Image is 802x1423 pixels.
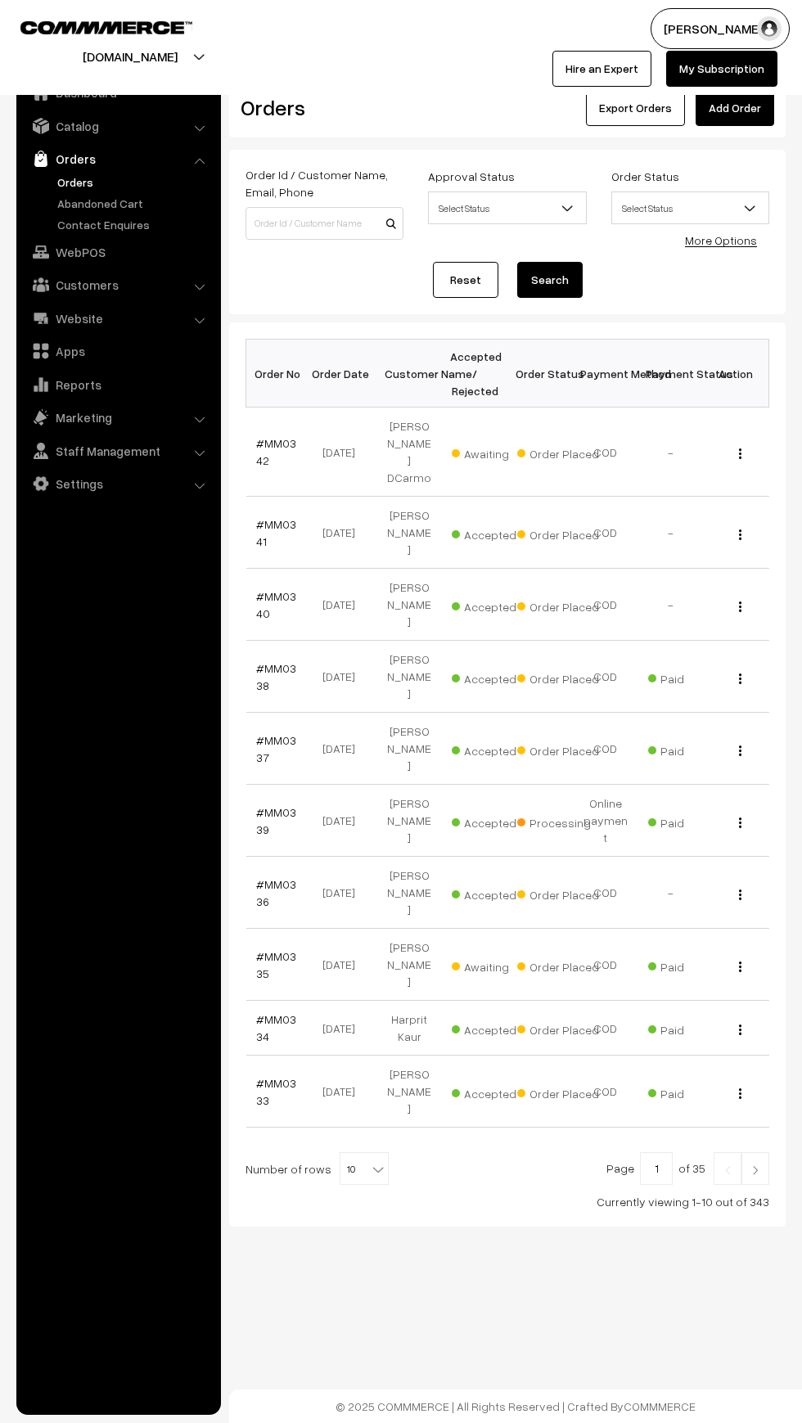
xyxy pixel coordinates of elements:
[20,336,215,366] a: Apps
[428,191,586,224] span: Select Status
[25,36,235,77] button: [DOMAIN_NAME]
[666,51,777,87] a: My Subscription
[517,1081,599,1102] span: Order Placed
[376,1056,442,1128] td: [PERSON_NAME]
[638,569,704,641] td: -
[573,497,638,569] td: COD
[311,785,376,857] td: [DATE]
[517,1017,599,1038] span: Order Placed
[648,738,730,759] span: Paid
[256,877,296,908] a: #MM0336
[20,370,215,399] a: Reports
[638,857,704,929] td: -
[256,805,296,836] a: #MM0339
[517,954,599,975] span: Order Placed
[376,408,442,497] td: [PERSON_NAME] DCarmo
[638,340,704,408] th: Payment Status
[704,340,769,408] th: Action
[624,1399,696,1413] a: COMMMERCE
[256,949,296,980] a: #MM0335
[507,340,573,408] th: Order Status
[428,168,515,185] label: Approval Status
[311,497,376,569] td: [DATE]
[376,713,442,785] td: [PERSON_NAME]
[256,733,296,764] a: #MM0337
[452,441,534,462] span: Awaiting
[311,713,376,785] td: [DATE]
[311,1001,376,1056] td: [DATE]
[376,857,442,929] td: [PERSON_NAME]
[433,262,498,298] a: Reset
[452,738,534,759] span: Accepted
[20,436,215,466] a: Staff Management
[429,194,585,223] span: Select Status
[256,589,296,620] a: #MM0340
[517,441,599,462] span: Order Placed
[246,166,403,200] label: Order Id / Customer Name, Email, Phone
[612,194,768,223] span: Select Status
[452,882,534,903] span: Accepted
[678,1161,705,1175] span: of 35
[739,745,741,756] img: Menu
[20,237,215,267] a: WebPOS
[517,594,599,615] span: Order Placed
[20,16,164,36] a: COMMMERCE
[739,1088,741,1099] img: Menu
[573,785,638,857] td: Online payment
[452,666,534,687] span: Accepted
[442,340,507,408] th: Accepted / Rejected
[311,857,376,929] td: [DATE]
[340,1153,388,1186] span: 10
[739,817,741,828] img: Menu
[376,641,442,713] td: [PERSON_NAME]
[452,810,534,831] span: Accepted
[739,448,741,459] img: Menu
[739,529,741,540] img: Menu
[517,738,599,759] span: Order Placed
[20,144,215,173] a: Orders
[517,882,599,903] span: Order Placed
[53,173,215,191] a: Orders
[20,21,192,34] img: COMMMERCE
[573,569,638,641] td: COD
[748,1165,763,1175] img: Right
[739,1024,741,1035] img: Menu
[311,929,376,1001] td: [DATE]
[638,408,704,497] td: -
[611,191,769,224] span: Select Status
[586,90,685,126] button: Export Orders
[573,713,638,785] td: COD
[573,340,638,408] th: Payment Method
[517,810,599,831] span: Processing
[311,641,376,713] td: [DATE]
[573,408,638,497] td: COD
[696,90,774,126] a: Add Order
[246,340,312,408] th: Order No
[256,1076,296,1107] a: #MM0333
[256,661,296,692] a: #MM0338
[376,497,442,569] td: [PERSON_NAME]
[517,262,583,298] button: Search
[376,1001,442,1056] td: Harprit Kaur
[311,408,376,497] td: [DATE]
[246,1160,331,1178] span: Number of rows
[648,666,730,687] span: Paid
[246,207,403,240] input: Order Id / Customer Name / Customer Email / Customer Phone
[573,929,638,1001] td: COD
[20,403,215,432] a: Marketing
[648,1017,730,1038] span: Paid
[20,469,215,498] a: Settings
[452,594,534,615] span: Accepted
[757,16,782,41] img: user
[739,673,741,684] img: Menu
[452,1017,534,1038] span: Accepted
[376,340,442,408] th: Customer Name
[638,497,704,569] td: -
[311,1056,376,1128] td: [DATE]
[685,233,757,247] a: More Options
[20,270,215,299] a: Customers
[739,961,741,972] img: Menu
[606,1161,634,1175] span: Page
[20,111,215,141] a: Catalog
[20,304,215,333] a: Website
